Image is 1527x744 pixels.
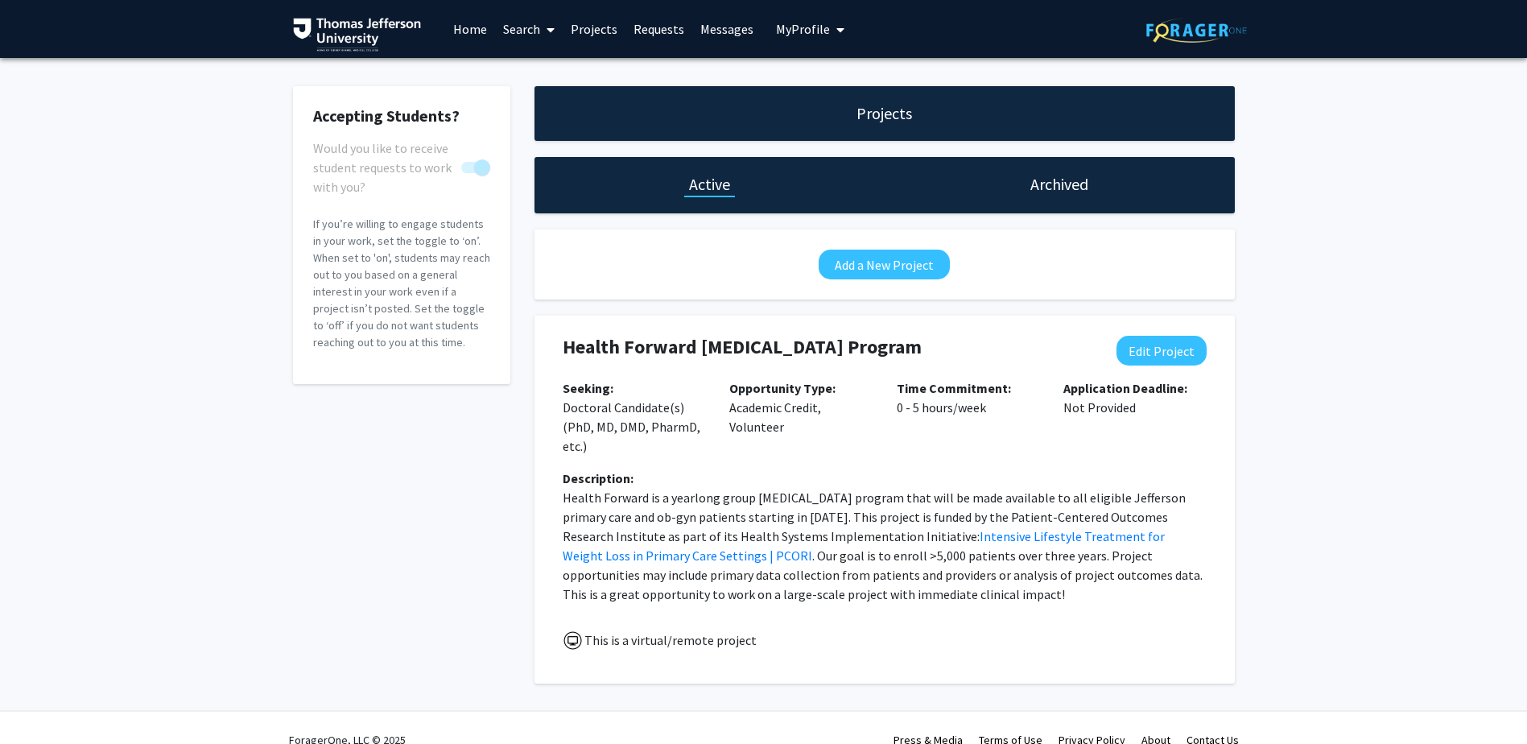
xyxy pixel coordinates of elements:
[1116,336,1207,366] button: Edit Project
[897,380,1011,396] b: Time Commitment:
[692,1,761,57] a: Messages
[625,1,692,57] a: Requests
[313,138,490,177] div: You cannot turn this off while you have active projects.
[563,488,1207,604] p: Health Forward is a yearlong group [MEDICAL_DATA] program that will be made available to all elig...
[495,1,563,57] a: Search
[563,380,613,396] b: Seeking:
[563,528,1167,564] a: Intensive Lifestyle Treatment for Weight Loss in Primary Care Settings | PCORI
[563,336,1091,359] h4: Health Forward [MEDICAL_DATA] Program
[1146,18,1247,43] img: ForagerOne Logo
[313,138,455,196] span: Would you like to receive student requests to work with you?
[563,378,706,456] p: Doctoral Candidate(s) (PhD, MD, DMD, PharmD, etc.)
[583,632,757,648] span: This is a virtual/remote project
[856,102,912,125] h1: Projects
[1030,173,1088,196] h1: Archived
[445,1,495,57] a: Home
[1063,378,1207,417] p: Not Provided
[897,378,1040,417] p: 0 - 5 hours/week
[776,21,830,37] span: My Profile
[563,1,625,57] a: Projects
[313,106,490,126] h2: Accepting Students?
[729,378,873,436] p: Academic Credit, Volunteer
[819,250,950,279] button: Add a New Project
[313,216,490,351] p: If you’re willing to engage students in your work, set the toggle to ‘on’. When set to 'on', stud...
[1063,380,1187,396] b: Application Deadline:
[12,672,68,732] iframe: Chat
[293,18,422,52] img: Thomas Jefferson University Logo
[689,173,730,196] h1: Active
[729,380,836,396] b: Opportunity Type:
[563,469,1207,488] div: Description:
